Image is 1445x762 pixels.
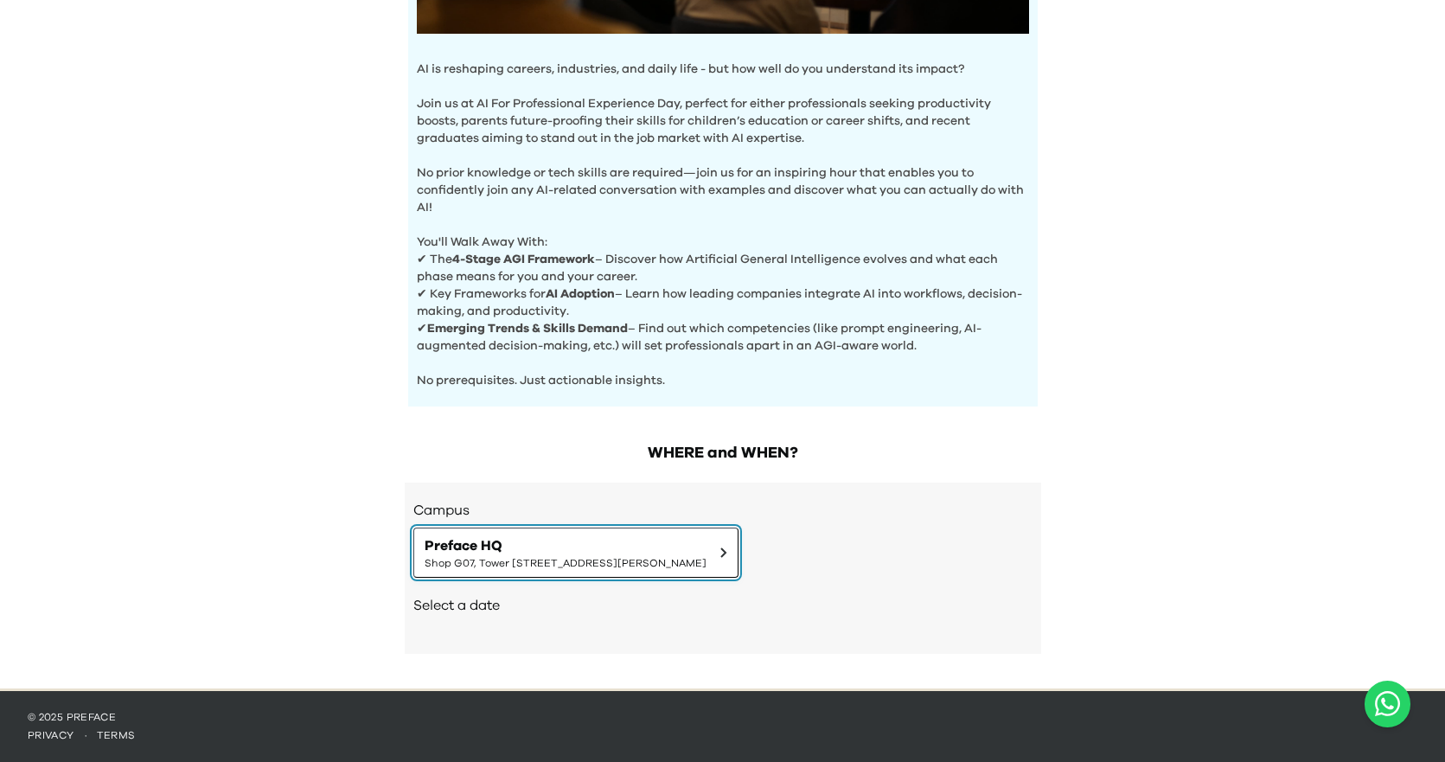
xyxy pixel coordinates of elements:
h3: Campus [413,500,1033,521]
h2: Select a date [413,595,1033,616]
p: ✔ Key Frameworks for – Learn how leading companies integrate AI into workflows, decision-making, ... [417,285,1029,320]
button: Open WhatsApp chat [1365,681,1410,727]
span: · [74,730,97,740]
p: You'll Walk Away With: [417,216,1029,251]
p: ✔ – Find out which competencies (like prompt engineering, AI-augmented decision-making, etc.) wil... [417,320,1029,355]
a: Chat with us on WhatsApp [1365,681,1410,727]
p: No prior knowledge or tech skills are required—join us for an inspiring hour that enables you to ... [417,147,1029,216]
span: Preface HQ [425,535,707,556]
p: ✔ The – Discover how Artificial General Intelligence evolves and what each phase means for you an... [417,251,1029,285]
h2: WHERE and WHEN? [405,441,1041,465]
span: Shop G07, Tower [STREET_ADDRESS][PERSON_NAME] [425,556,707,570]
b: AI Adoption [546,288,615,300]
p: AI is reshaping careers, industries, and daily life - but how well do you understand its impact? [417,61,1029,78]
b: Emerging Trends & Skills Demand [427,323,628,335]
a: terms [97,730,136,740]
button: Preface HQShop G07, Tower [STREET_ADDRESS][PERSON_NAME] [413,528,738,578]
p: Join us at AI For Professional Experience Day, perfect for either professionals seeking productiv... [417,78,1029,147]
b: 4-Stage AGI Framework [452,253,595,266]
a: privacy [28,730,74,740]
p: © 2025 Preface [28,710,1417,724]
p: No prerequisites. Just actionable insights. [417,355,1029,389]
